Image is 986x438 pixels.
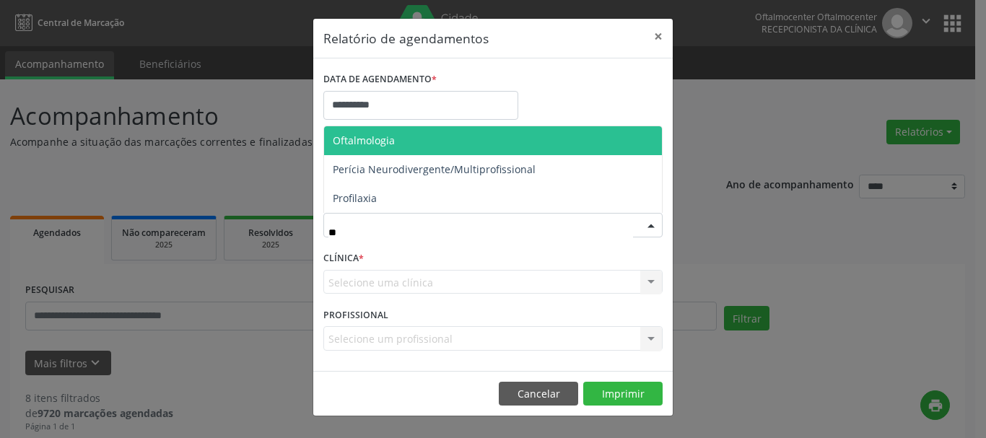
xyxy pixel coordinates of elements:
label: PROFISSIONAL [323,304,388,326]
button: Cancelar [499,382,578,406]
button: Close [644,19,673,54]
span: Oftalmologia [333,133,395,147]
span: Profilaxia [333,191,377,205]
button: Imprimir [583,382,663,406]
label: CLÍNICA [323,248,364,270]
label: DATA DE AGENDAMENTO [323,69,437,91]
h5: Relatório de agendamentos [323,29,489,48]
span: Perícia Neurodivergente/Multiprofissional [333,162,536,176]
